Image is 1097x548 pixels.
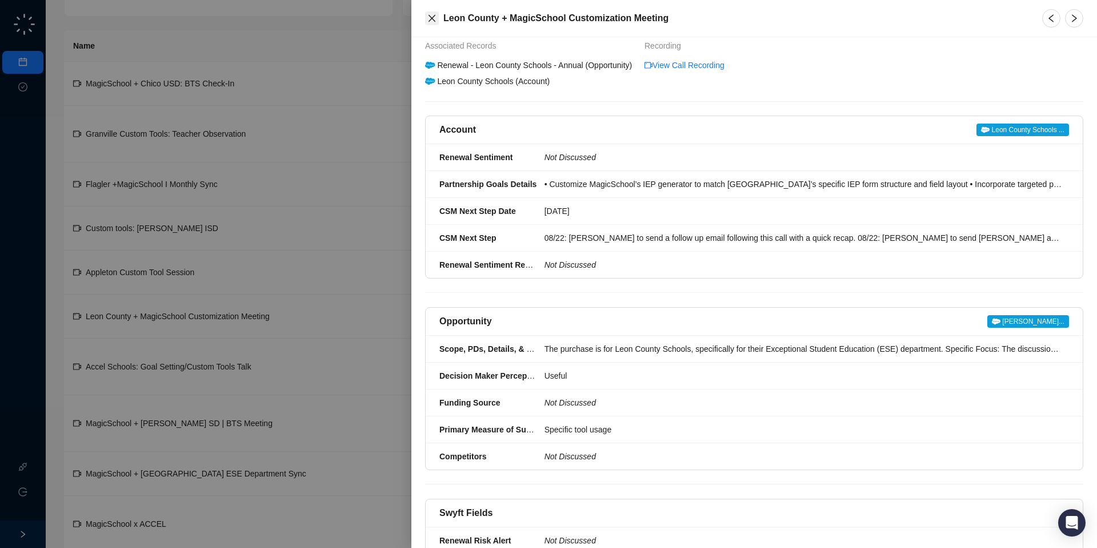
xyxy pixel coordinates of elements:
[425,11,439,25] button: Close
[439,153,513,162] strong: Renewal Sentiment
[439,344,596,354] strong: Scope, PDs, Details, & Key Relationships
[545,452,596,461] i: Not Discussed
[644,59,724,72] a: video-cameraView Call Recording
[976,123,1069,137] a: Leon County Schools ...
[423,59,634,72] div: Renewal - Leon County Schools - Annual (Opportunity)
[545,153,596,162] i: Not Discussed
[439,536,511,545] strong: Renewal Risk Alert
[439,123,476,137] h5: Account
[1058,509,1086,537] div: Open Intercom Messenger
[439,398,501,407] strong: Funding Source
[545,178,1062,190] div: • Customize MagicSchool’s IEP generator to match [GEOGRAPHIC_DATA]’s specific IEP form structure ...
[425,39,502,52] span: Associated Records
[1070,14,1079,23] span: right
[439,452,486,461] strong: Competitors
[545,423,1062,436] div: Specific tool usage
[644,39,687,52] span: Recording
[439,425,548,434] strong: Primary Measure of Success
[545,260,596,269] i: Not Discussed
[976,124,1069,136] span: Leon County Schools ...
[439,506,493,520] h5: Swyft Fields
[439,315,492,328] h5: Opportunity
[1047,14,1056,23] span: left
[439,260,544,269] strong: Renewal Sentiment Reason
[545,370,1062,382] div: Useful
[987,315,1069,328] span: [PERSON_NAME]...
[987,315,1069,328] a: [PERSON_NAME]...
[439,233,497,243] strong: CSM Next Step
[545,343,1062,355] div: The purchase is for Leon County Schools, specifically for their Exceptional Student Education (ES...
[427,14,437,23] span: close
[423,75,551,88] div: Leon County Schools (Account)
[439,180,537,189] strong: Partnership Goals Details
[545,536,596,545] i: Not Discussed
[545,205,1062,217] div: [DATE]
[545,398,596,407] i: Not Discussed
[545,232,1062,244] div: 08/22: [PERSON_NAME] to send a follow up email following this call with a quick recap. 08/22: [PE...
[439,371,603,380] strong: Decision Maker Perception of MagicSchool
[443,11,1028,25] h5: Leon County + MagicSchool Customization Meeting
[644,61,652,69] span: video-camera
[439,207,516,216] strong: CSM Next Step Date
